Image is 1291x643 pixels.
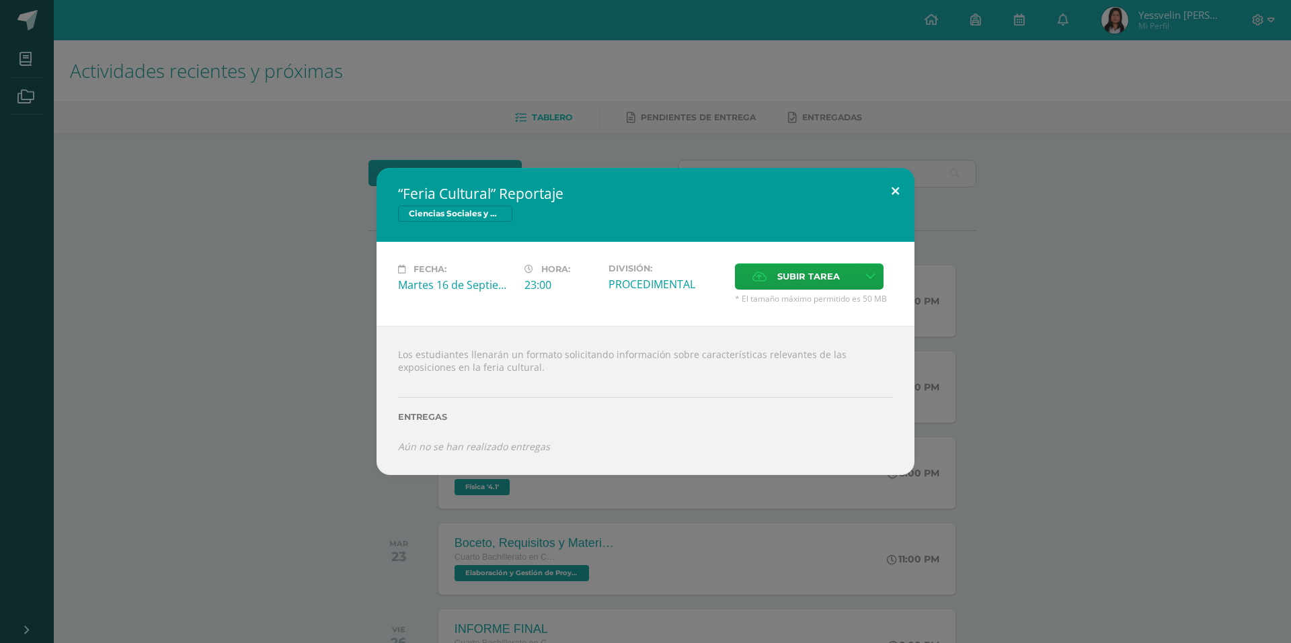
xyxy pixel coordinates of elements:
h2: “Feria Cultural” Reportaje [398,184,893,203]
div: Martes 16 de Septiembre [398,277,514,292]
label: División: [609,263,724,273]
div: Los estudiantes llenarán un formato solicitando información sobre características relevantes de l... [377,326,914,474]
i: Aún no se han realizado entregas [398,440,550,453]
span: Hora: [541,264,570,274]
span: Fecha: [414,264,446,274]
button: Close (Esc) [876,168,914,214]
span: * El tamaño máximo permitido es 50 MB [735,293,893,304]
span: Subir tarea [777,264,840,289]
div: PROCEDIMENTAL [609,277,724,292]
label: Entregas [398,412,893,422]
div: 23:00 [524,277,598,292]
span: Ciencias Sociales y Formación Ciudadana 4 [398,206,512,222]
